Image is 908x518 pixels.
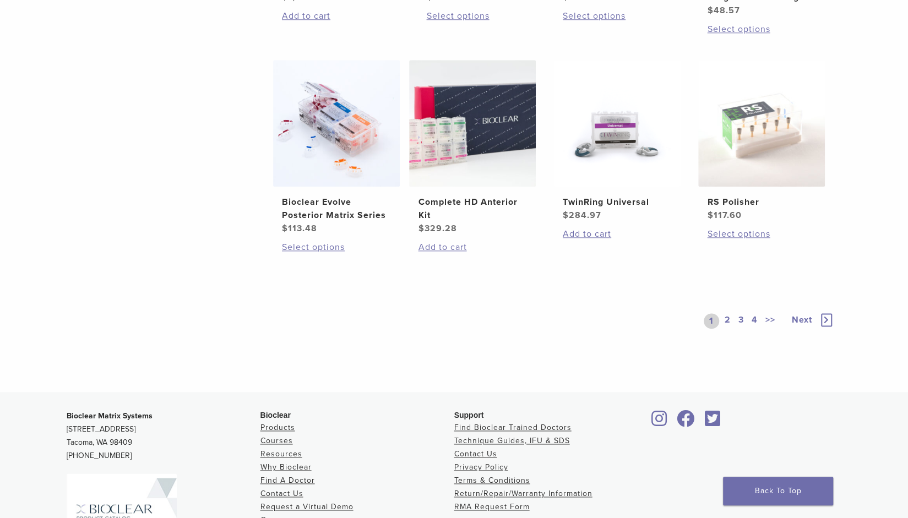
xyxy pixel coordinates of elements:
a: Add to cart: “Blaster Kit” [282,9,391,23]
span: $ [707,5,713,16]
a: Contact Us [454,449,497,459]
a: 4 [749,313,760,329]
a: 2 [722,313,733,329]
a: Return/Repair/Warranty Information [454,489,592,498]
a: Select options for “Diamond Wedge Kits” [563,9,672,23]
a: RS PolisherRS Polisher $117.60 [698,60,826,222]
span: $ [563,210,569,221]
a: Select options for “Bioclear Evolve Posterior Matrix Series” [282,241,391,254]
a: Bioclear Evolve Posterior Matrix SeriesBioclear Evolve Posterior Matrix Series $113.48 [273,60,401,235]
a: Request a Virtual Demo [260,502,354,511]
a: Select options for “BT Matrix Series” [426,9,535,23]
bdi: 113.48 [282,223,317,234]
bdi: 48.57 [707,5,740,16]
span: $ [707,210,713,221]
bdi: 117.60 [707,210,741,221]
h2: RS Polisher [707,195,816,209]
strong: Bioclear Matrix Systems [67,411,153,421]
img: Complete HD Anterior Kit [409,60,536,187]
a: 3 [736,313,746,329]
h2: Bioclear Evolve Posterior Matrix Series [282,195,391,222]
span: Support [454,411,484,419]
a: Products [260,423,295,432]
a: Contact Us [260,489,303,498]
span: Bioclear [260,411,291,419]
h2: Complete HD Anterior Kit [418,195,527,222]
a: Select options for “RS Polisher” [707,227,816,241]
a: Bioclear [701,417,724,428]
img: RS Polisher [698,60,825,187]
a: Resources [260,449,302,459]
span: Next [792,314,812,325]
a: Complete HD Anterior KitComplete HD Anterior Kit $329.28 [409,60,537,235]
span: $ [418,223,424,234]
bdi: 284.97 [563,210,601,221]
a: Find A Doctor [260,476,315,485]
a: 1 [704,313,719,329]
a: >> [763,313,777,329]
a: TwinRing UniversalTwinRing Universal $284.97 [553,60,682,222]
a: Add to cart: “TwinRing Universal” [563,227,672,241]
p: [STREET_ADDRESS] Tacoma, WA 98409 [PHONE_NUMBER] [67,410,260,462]
img: TwinRing Universal [554,60,681,187]
a: RMA Request Form [454,502,530,511]
bdi: 329.28 [418,223,456,234]
h2: TwinRing Universal [563,195,672,209]
a: Select options for “Diamond Wedge and Long Diamond Wedge” [707,23,816,36]
a: Add to cart: “Complete HD Anterior Kit” [418,241,527,254]
a: Technique Guides, IFU & SDS [454,436,570,445]
img: Bioclear Evolve Posterior Matrix Series [273,60,400,187]
a: Courses [260,436,293,445]
a: Find Bioclear Trained Doctors [454,423,572,432]
a: Why Bioclear [260,462,312,472]
a: Privacy Policy [454,462,508,472]
a: Terms & Conditions [454,476,530,485]
span: $ [282,223,288,234]
a: Back To Top [723,477,833,505]
a: Bioclear [673,417,699,428]
a: Bioclear [648,417,671,428]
